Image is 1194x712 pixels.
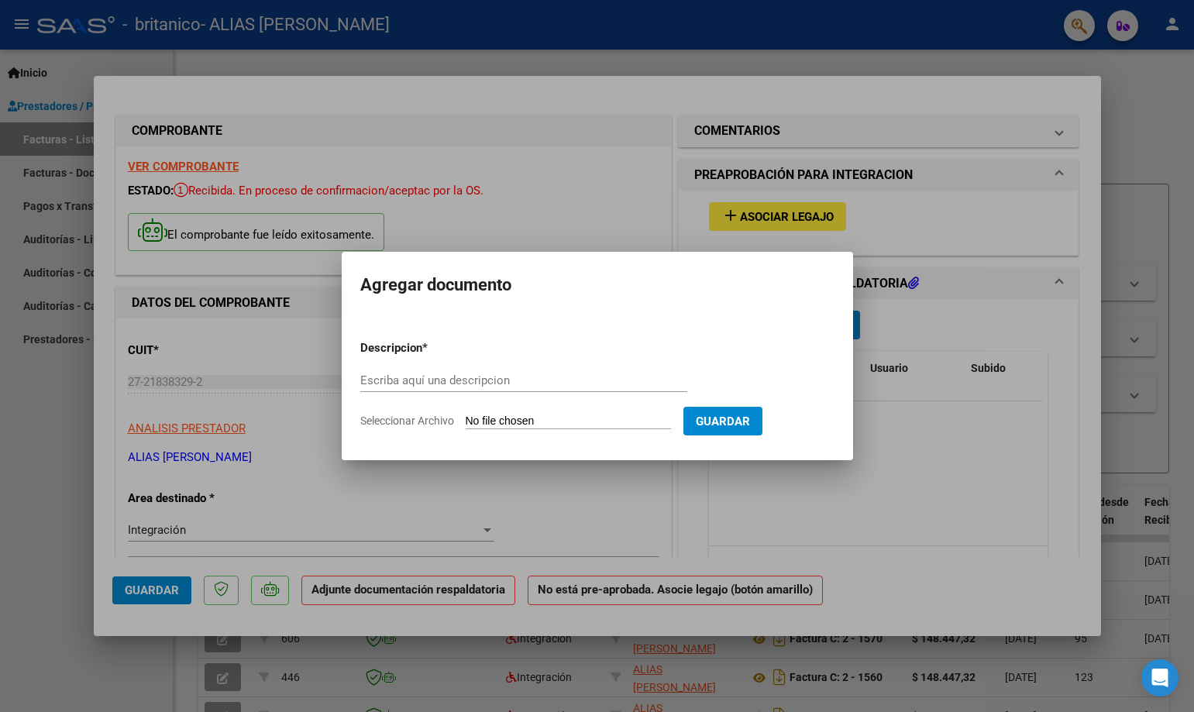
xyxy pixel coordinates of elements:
[360,414,454,427] span: Seleccionar Archivo
[1141,659,1179,697] div: Open Intercom Messenger
[696,414,750,428] span: Guardar
[360,339,503,357] p: Descripcion
[683,407,762,435] button: Guardar
[360,270,834,300] h2: Agregar documento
